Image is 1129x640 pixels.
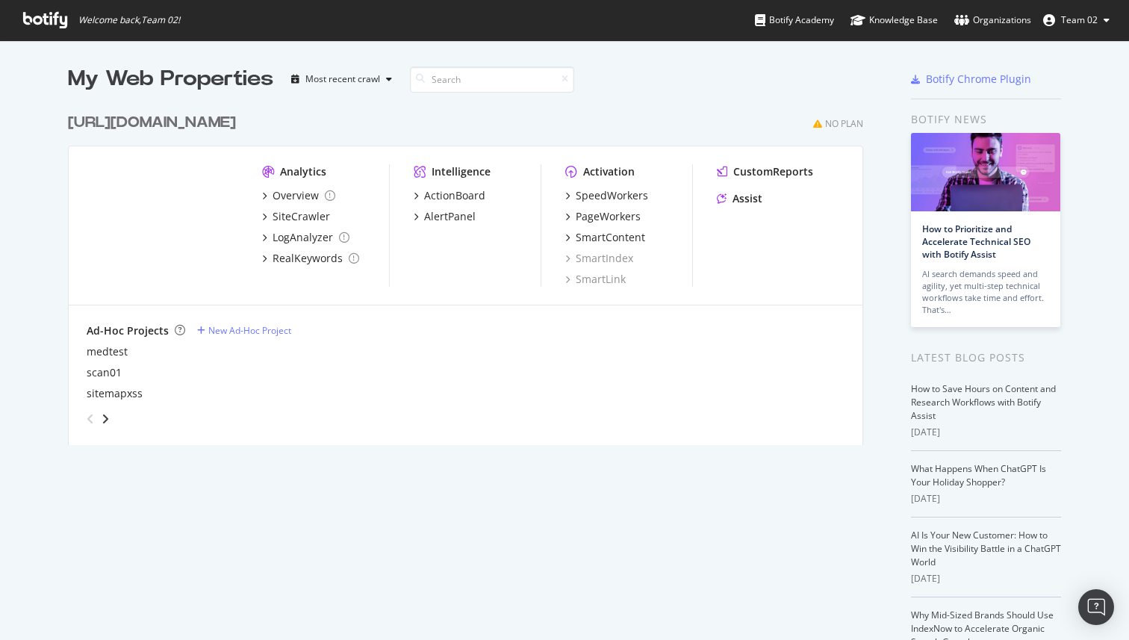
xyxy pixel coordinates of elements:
[911,462,1046,488] a: What Happens When ChatGPT Is Your Holiday Shopper?
[262,230,349,245] a: LogAnalyzer
[273,230,333,245] div: LogAnalyzer
[262,209,330,224] a: SiteCrawler
[565,188,648,203] a: SpeedWorkers
[87,344,128,359] a: medtest
[911,572,1061,585] div: [DATE]
[208,324,291,337] div: New Ad-Hoc Project
[100,411,111,426] div: angle-right
[911,72,1031,87] a: Botify Chrome Plugin
[576,209,641,224] div: PageWorkers
[717,164,813,179] a: CustomReports
[424,209,476,224] div: AlertPanel
[565,209,641,224] a: PageWorkers
[414,209,476,224] a: AlertPanel
[305,75,380,84] div: Most recent crawl
[576,230,645,245] div: SmartContent
[273,188,319,203] div: Overview
[911,382,1056,422] a: How to Save Hours on Content and Research Workflows with Botify Assist
[825,117,863,130] div: No Plan
[285,67,398,91] button: Most recent crawl
[1031,8,1122,32] button: Team 02
[911,529,1061,568] a: AI Is Your New Customer: How to Win the Visibility Battle in a ChatGPT World
[850,13,938,28] div: Knowledge Base
[1061,13,1098,26] span: Team 02
[911,349,1061,366] div: Latest Blog Posts
[197,324,291,337] a: New Ad-Hoc Project
[755,13,834,28] div: Botify Academy
[911,492,1061,506] div: [DATE]
[273,209,330,224] div: SiteCrawler
[78,14,180,26] span: Welcome back, Team 02 !
[432,164,491,179] div: Intelligence
[926,72,1031,87] div: Botify Chrome Plugin
[576,188,648,203] div: SpeedWorkers
[717,191,762,206] a: Assist
[565,251,633,266] a: SmartIndex
[87,386,143,401] a: sitemapxss
[733,191,762,206] div: Assist
[565,272,626,287] a: SmartLink
[68,64,273,94] div: My Web Properties
[81,407,100,431] div: angle-left
[410,66,574,93] input: Search
[87,323,169,338] div: Ad-Hoc Projects
[262,188,335,203] a: Overview
[733,164,813,179] div: CustomReports
[68,94,875,445] div: grid
[1078,589,1114,625] div: Open Intercom Messenger
[414,188,485,203] a: ActionBoard
[922,223,1030,261] a: How to Prioritize and Accelerate Technical SEO with Botify Assist
[68,112,242,134] a: [URL][DOMAIN_NAME]
[911,111,1061,128] div: Botify news
[911,426,1061,439] div: [DATE]
[262,251,359,266] a: RealKeywords
[87,365,122,380] a: scan01
[565,230,645,245] a: SmartContent
[424,188,485,203] div: ActionBoard
[911,133,1060,211] img: How to Prioritize and Accelerate Technical SEO with Botify Assist
[583,164,635,179] div: Activation
[954,13,1031,28] div: Organizations
[68,112,236,134] div: [URL][DOMAIN_NAME]
[922,268,1049,316] div: AI search demands speed and agility, yet multi-step technical workflows take time and effort. Tha...
[273,251,343,266] div: RealKeywords
[280,164,326,179] div: Analytics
